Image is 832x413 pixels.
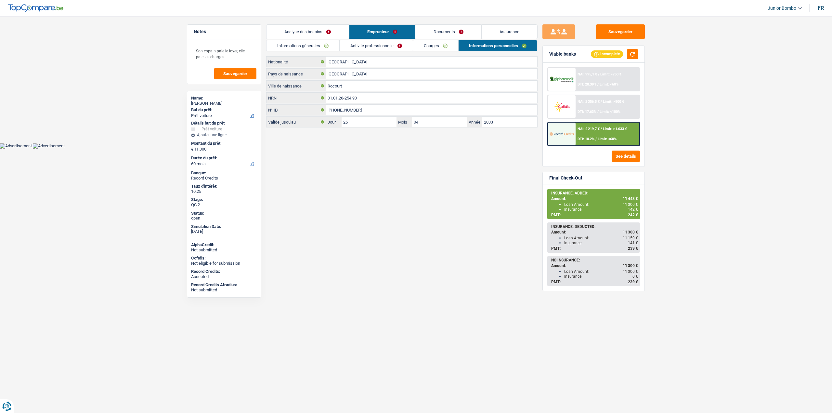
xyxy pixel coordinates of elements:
[191,184,257,189] div: Taux d'intérêt:
[564,269,638,274] div: Loan Amount:
[623,202,638,207] span: 11 300 €
[191,147,193,152] span: €
[578,127,600,131] span: NAI: 2 219,7 €
[628,241,638,245] span: 141 €
[600,82,618,87] span: Limit: <60%
[191,256,257,261] div: Cofidis:
[415,25,481,39] a: Documents
[551,230,638,234] div: Amount:
[598,72,599,76] span: /
[191,96,257,101] div: Name:
[596,24,645,39] button: Sauvegarder
[628,207,638,212] span: 142 €
[549,51,576,57] div: Viable banks
[266,69,326,79] label: Pays de naissance
[601,100,602,104] span: /
[191,216,257,221] div: open
[340,40,413,51] a: Activité professionnelle
[194,29,254,34] h5: Notes
[628,246,638,251] span: 239 €
[564,241,638,245] div: Insurance:
[762,3,802,14] a: Junior Bombo
[396,117,412,127] label: Mois
[482,117,537,127] input: AAAA
[326,57,537,67] input: Belgique
[191,224,257,229] div: Simulation Date:
[578,82,596,87] span: DTI: 20.39%
[191,121,257,126] div: Détails but du prêt
[266,57,326,67] label: Nationalité
[551,213,638,217] div: PMT:
[612,151,640,162] button: See details
[768,6,796,11] span: Junior Bombo
[191,107,256,113] label: But du prêt:
[33,143,65,149] img: Advertisement
[191,176,257,181] div: Record Credits
[467,117,483,127] label: Année
[191,189,257,194] div: 10.25
[551,280,638,284] div: PMT:
[600,72,621,76] span: Limit: >750 €
[578,100,600,104] span: NAI: 2 356,5 €
[818,5,824,11] div: fr
[412,117,467,127] input: MM
[8,4,63,12] img: TopCompare Logo
[223,72,247,76] span: Sauvegarder
[623,263,638,268] span: 11 300 €
[191,141,256,146] label: Montant du prêt:
[191,269,257,274] div: Record Credits:
[326,69,537,79] input: Belgique
[564,274,638,279] div: Insurance:
[551,196,638,201] div: Amount:
[326,117,342,127] label: Jour
[551,246,638,251] div: PMT:
[601,127,602,131] span: /
[595,137,597,141] span: /
[266,93,326,103] label: NRN
[191,287,257,293] div: Not submitted
[623,236,638,240] span: 11 159 €
[591,50,623,58] div: Incomplete
[564,236,638,240] div: Loan Amount:
[342,117,396,127] input: JJ
[191,211,257,216] div: Status:
[598,137,617,141] span: Limit: <60%
[191,282,257,287] div: Record Credits Atradius:
[564,207,638,212] div: Insurance:
[482,25,538,39] a: Assurance
[597,110,599,114] span: /
[191,274,257,279] div: Accepted
[349,25,415,39] a: Emprunteur
[550,76,574,83] img: AlphaCredit
[551,224,638,229] div: INSURANCE, DEDUCTED:
[603,100,624,104] span: Limit: >800 €
[628,280,638,284] span: 239 €
[550,100,574,113] img: Cofidis
[578,72,597,76] span: NAI: 995,1 €
[191,242,257,247] div: AlphaCredit:
[191,229,257,234] div: [DATE]
[266,105,326,115] label: N° ID
[578,137,594,141] span: DTI: 10.2%
[191,202,257,207] div: QC 2
[551,191,638,195] div: INSURANCE, ADDED:
[191,247,257,253] div: Not submitted
[632,274,638,279] span: 0 €
[564,202,638,207] div: Loan Amount:
[191,197,257,202] div: Stage:
[266,40,339,51] a: Informations générales
[326,105,537,115] input: 590-1234567-89
[459,40,538,51] a: Informations personnelles
[266,81,326,91] label: Ville de naissance
[191,261,257,266] div: Not eligible for submission
[214,68,256,79] button: Sauvegarder
[551,263,638,268] div: Amount:
[191,101,257,106] div: [PERSON_NAME]
[326,93,537,103] input: 12.12.12-123.12
[549,175,582,181] div: Final Check-Out
[578,110,596,114] span: DTI: 17.63%
[623,196,638,201] span: 11 443 €
[600,110,620,114] span: Limit: <100%
[623,269,638,274] span: 11 300 €
[266,117,326,127] label: Valide jusqu'au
